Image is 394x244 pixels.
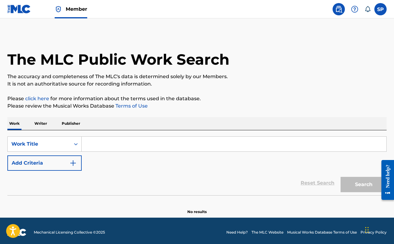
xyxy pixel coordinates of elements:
[351,6,358,13] img: help
[7,136,387,195] form: Search Form
[66,6,87,13] span: Member
[7,50,229,69] h1: The MLC Public Work Search
[226,230,248,235] a: Need Help?
[60,117,82,130] p: Publisher
[7,95,387,102] p: Please for more information about the terms used in the database.
[377,154,394,205] iframe: Resource Center
[7,73,387,80] p: The accuracy and completeness of The MLC's data is determined solely by our Members.
[361,230,387,235] a: Privacy Policy
[333,3,345,15] a: Public Search
[7,102,387,110] p: Please review the Musical Works Database
[374,3,387,15] div: User Menu
[7,155,82,171] button: Add Criteria
[69,159,77,167] img: 9d2ae6d4665cec9f34b9.svg
[25,96,49,101] a: click here
[363,215,394,244] iframe: Chat Widget
[7,80,387,88] p: It is not an authoritative source for recording information.
[335,6,342,13] img: search
[187,202,207,215] p: No results
[365,6,371,12] div: Notifications
[11,140,67,148] div: Work Title
[114,103,148,109] a: Terms of Use
[7,117,21,130] p: Work
[33,117,49,130] p: Writer
[287,230,357,235] a: Musical Works Database Terms of Use
[349,3,361,15] div: Help
[7,5,31,13] img: MLC Logo
[252,230,283,235] a: The MLC Website
[55,6,62,13] img: Top Rightsholder
[34,230,105,235] span: Mechanical Licensing Collective © 2025
[365,221,369,239] div: Drag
